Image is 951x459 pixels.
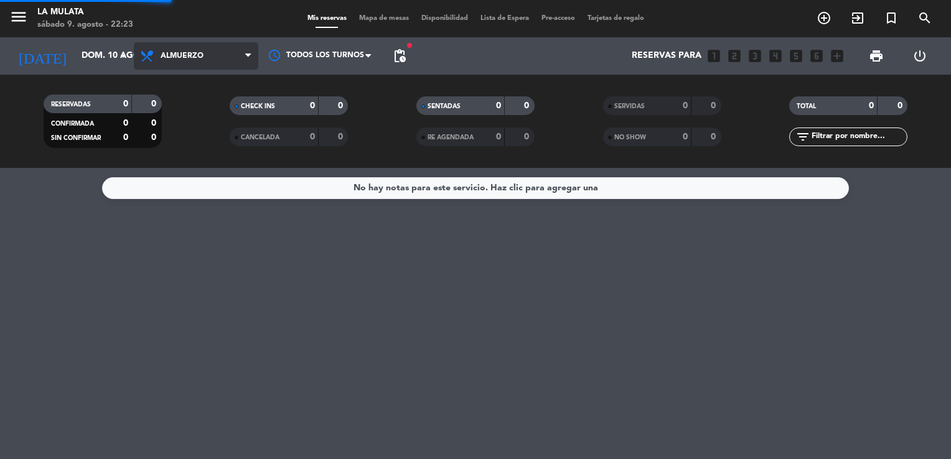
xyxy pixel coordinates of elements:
i: search [917,11,932,25]
strong: 0 [897,101,905,110]
i: looks_6 [808,48,825,64]
i: looks_4 [767,48,784,64]
div: La Mulata [37,6,133,19]
span: SERVIDAS [614,103,645,109]
i: filter_list [795,129,810,144]
i: power_settings_new [912,49,927,63]
span: pending_actions [392,49,407,63]
span: Almuerzo [161,52,204,60]
i: looks_one [706,48,722,64]
i: exit_to_app [850,11,865,25]
strong: 0 [123,100,128,108]
strong: 0 [524,101,532,110]
strong: 0 [123,133,128,142]
div: sábado 9. agosto - 22:23 [37,19,133,31]
span: print [869,49,884,63]
span: CONFIRMADA [51,121,94,127]
strong: 0 [123,119,128,127]
i: turned_in_not [884,11,899,25]
span: Tarjetas de regalo [581,15,650,22]
strong: 0 [711,132,718,141]
div: LOG OUT [898,37,942,75]
strong: 0 [310,101,315,110]
i: menu [9,7,28,26]
span: RE AGENDADA [428,134,474,141]
span: RESERVADAS [51,101,91,108]
strong: 0 [869,101,874,110]
strong: 0 [151,133,159,142]
span: Lista de Espera [474,15,535,22]
i: add_circle_outline [817,11,832,25]
div: No hay notas para este servicio. Haz clic para agregar una [354,181,598,195]
strong: 0 [683,101,688,110]
button: menu [9,7,28,30]
strong: 0 [711,101,718,110]
strong: 0 [338,132,345,141]
strong: 0 [151,100,159,108]
strong: 0 [151,119,159,127]
i: looks_5 [788,48,804,64]
span: Pre-acceso [535,15,581,22]
span: Reservas para [632,51,701,61]
span: Mis reservas [301,15,353,22]
i: looks_3 [747,48,763,64]
i: looks_two [726,48,743,64]
strong: 0 [496,101,501,110]
input: Filtrar por nombre... [810,130,907,144]
span: Mapa de mesas [353,15,415,22]
span: CHECK INS [241,103,275,109]
i: add_box [829,48,845,64]
span: fiber_manual_record [406,42,413,49]
span: SENTADAS [428,103,461,109]
span: Disponibilidad [415,15,474,22]
strong: 0 [310,132,315,141]
strong: 0 [524,132,532,141]
strong: 0 [496,132,501,141]
span: TOTAL [797,103,816,109]
strong: 0 [683,132,688,141]
strong: 0 [338,101,345,110]
span: SIN CONFIRMAR [51,135,101,141]
i: arrow_drop_down [116,49,131,63]
span: NO SHOW [614,134,646,141]
span: CANCELADA [241,134,279,141]
i: [DATE] [9,42,75,70]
